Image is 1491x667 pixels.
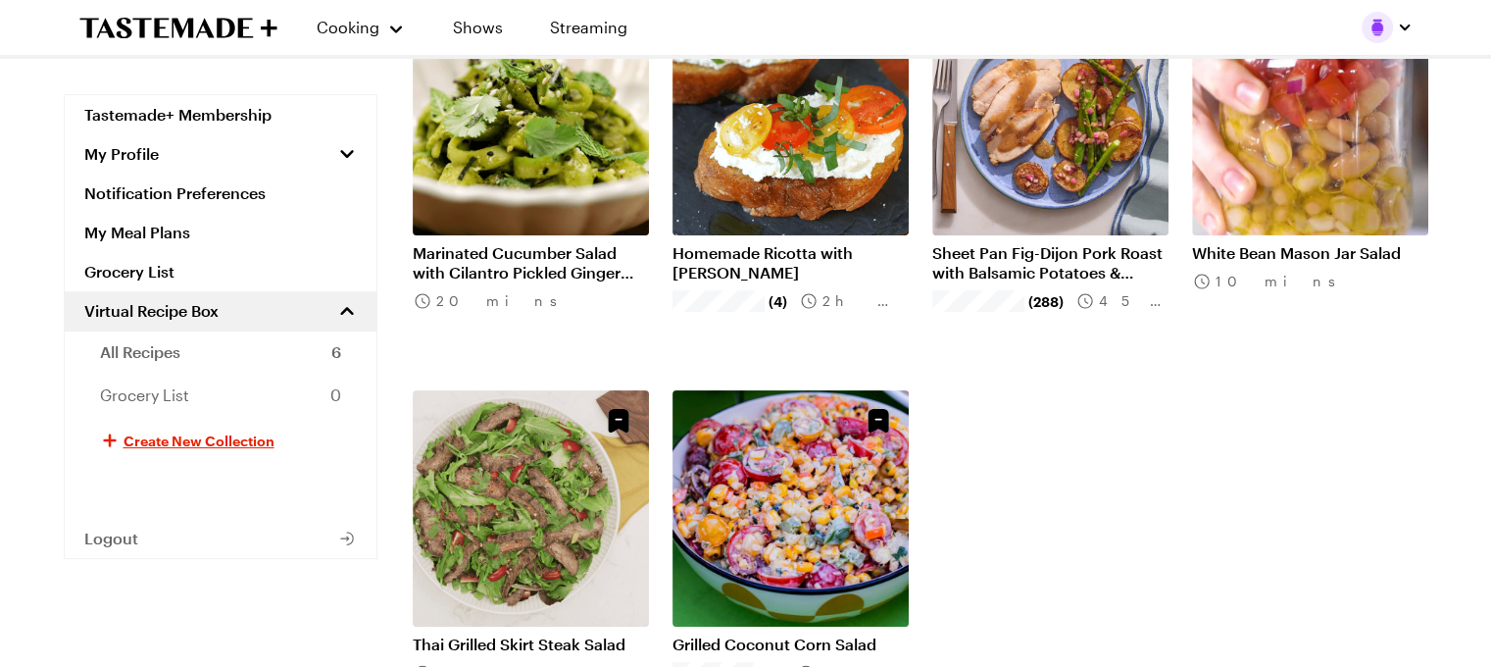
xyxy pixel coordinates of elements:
[413,635,649,654] a: Thai Grilled Skirt Steak Salad
[65,213,376,252] a: My Meal Plans
[65,134,376,174] button: My Profile
[317,4,406,51] button: Cooking
[124,431,274,450] span: Create New Collection
[65,519,376,558] button: Logout
[600,402,637,439] button: Unsave Recipe
[65,95,376,134] a: Tastemade+ Membership
[100,384,189,407] span: Grocery List
[65,291,376,331] a: Virtual Recipe Box
[84,144,159,164] span: My Profile
[65,174,376,213] a: Notification Preferences
[672,635,909,654] a: Grilled Coconut Corn Salad
[330,384,341,407] span: 0
[317,18,379,36] span: Cooking
[1362,12,1393,43] img: Profile picture
[65,374,376,417] a: Grocery List0
[1192,243,1428,263] a: White Bean Mason Jar Salad
[860,402,897,439] button: Unsave Recipe
[84,301,219,321] span: Virtual Recipe Box
[100,340,180,364] span: All Recipes
[331,340,341,364] span: 6
[932,243,1168,282] a: Sheet Pan Fig-Dijon Pork Roast with Balsamic Potatoes & Asparagus
[1362,12,1413,43] button: Profile picture
[65,252,376,291] a: Grocery List
[65,331,376,374] a: All Recipes6
[413,243,649,282] a: Marinated Cucumber Salad with Cilantro Pickled Ginger Vinaigrette
[84,529,138,548] span: Logout
[65,417,376,464] button: Create New Collection
[79,17,277,39] a: To Tastemade Home Page
[672,243,909,282] a: Homemade Ricotta with [PERSON_NAME]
